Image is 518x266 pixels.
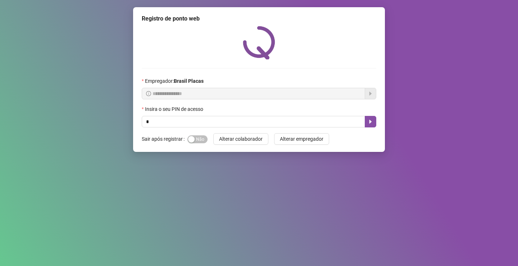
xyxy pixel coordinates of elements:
[219,135,263,143] span: Alterar colaborador
[174,78,204,84] strong: Brasil Placas
[142,105,208,113] label: Insira o seu PIN de acesso
[243,26,275,59] img: QRPoint
[368,119,373,125] span: caret-right
[146,91,151,96] span: info-circle
[274,133,329,145] button: Alterar empregador
[142,133,187,145] label: Sair após registrar
[213,133,268,145] button: Alterar colaborador
[280,135,323,143] span: Alterar empregador
[145,77,204,85] span: Empregador :
[142,14,376,23] div: Registro de ponto web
